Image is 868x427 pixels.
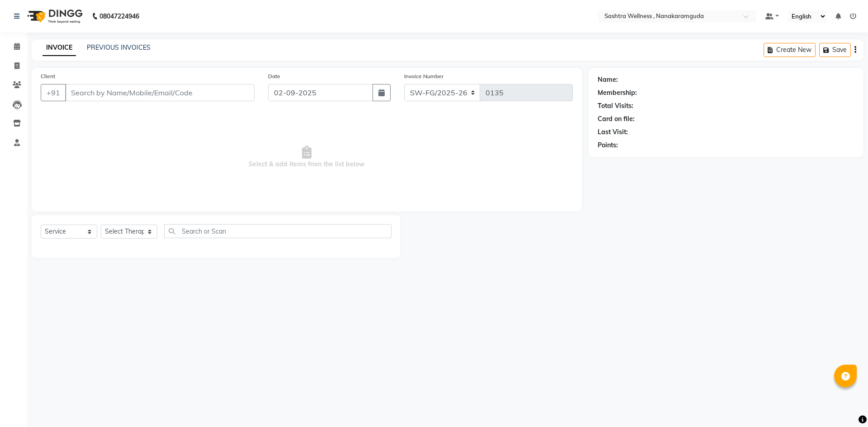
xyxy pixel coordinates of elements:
[404,72,443,80] label: Invoice Number
[41,84,66,101] button: +91
[598,88,637,98] div: Membership:
[598,101,633,111] div: Total Visits:
[598,75,618,84] div: Name:
[42,40,76,56] a: INVOICE
[268,72,280,80] label: Date
[598,141,618,150] div: Points:
[164,224,392,238] input: Search or Scan
[764,43,816,57] button: Create New
[598,127,628,137] div: Last Visit:
[598,114,635,124] div: Card on file:
[99,4,139,29] b: 08047224946
[819,43,851,57] button: Save
[41,72,55,80] label: Client
[65,84,255,101] input: Search by Name/Mobile/Email/Code
[41,112,573,202] span: Select & add items from the list below
[87,43,151,52] a: PREVIOUS INVOICES
[23,4,85,29] img: logo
